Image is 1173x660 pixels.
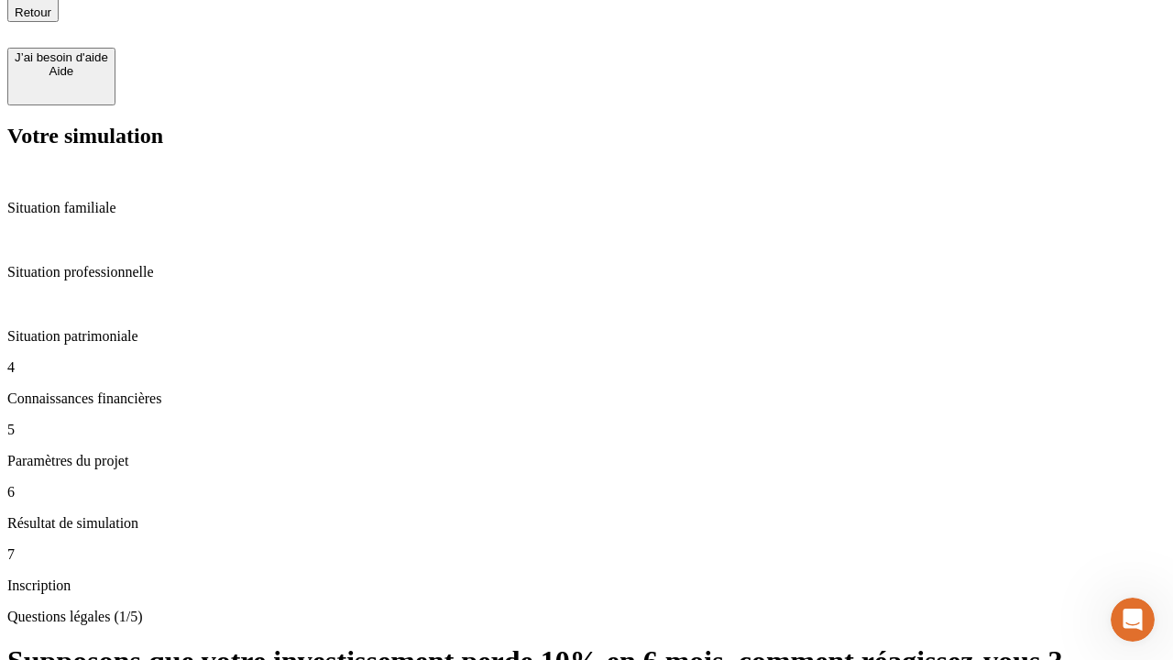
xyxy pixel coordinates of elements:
div: J’ai besoin d'aide [15,50,108,64]
p: Résultat de simulation [7,515,1166,532]
button: J’ai besoin d'aideAide [7,48,115,105]
div: Aide [15,64,108,78]
p: Inscription [7,577,1166,594]
p: 4 [7,359,1166,376]
p: 6 [7,484,1166,500]
h2: Votre simulation [7,124,1166,148]
iframe: Intercom live chat [1111,598,1155,642]
p: Paramètres du projet [7,453,1166,469]
p: Connaissances financières [7,390,1166,407]
p: Questions légales (1/5) [7,609,1166,625]
p: 7 [7,546,1166,563]
span: Retour [15,5,51,19]
p: Situation patrimoniale [7,328,1166,345]
p: Situation familiale [7,200,1166,216]
p: 5 [7,422,1166,438]
p: Situation professionnelle [7,264,1166,280]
